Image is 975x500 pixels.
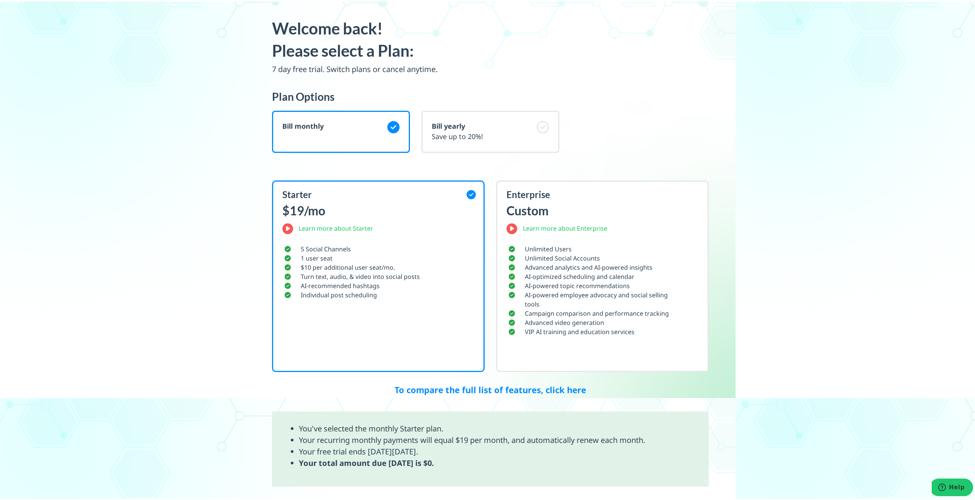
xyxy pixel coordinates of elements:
[525,317,604,325] small: Advanced video generation
[301,262,395,270] small: $10 per additional user seat/mo.
[525,243,572,252] small: Unlimited Users
[301,271,420,279] small: Turn text, audio, & video into social posts
[506,188,700,199] h2: Enterprise
[301,252,333,261] small: 1 user seat
[282,188,476,199] h2: Starter
[932,477,973,496] iframe: Opens a widget where you can find more information
[282,202,476,216] h2: $19/mo
[299,223,373,231] a: Learn more about Starter
[525,326,634,334] small: VIP AI training and education services
[525,252,600,261] small: Unlimited Social Accounts
[525,308,669,316] small: Campaign comparison and performance tracking
[432,120,465,129] span: Bill yearly
[525,271,634,279] small: AI-optimized scheduling and calendar
[432,130,549,140] p: Save up to 20%!
[301,243,351,252] small: 5 Social Channels
[299,421,645,433] li: You've selected the monthly Starter plan.
[301,289,377,298] small: Individual post scheduling
[272,62,709,74] p: 7 day free trial. Switch plans or cancel anytime.
[272,89,709,102] h4: Plan Options
[395,382,586,394] a: To compare the full list of features, click here
[299,456,434,467] b: Your total amount due [DATE] is $0.
[523,223,607,231] a: Learn more about Enterprise
[272,39,709,59] h3: Please select a Plan:
[525,280,630,289] small: AI-powered topic recommendations
[301,280,380,289] small: AI-recommended hashtags
[299,433,645,444] li: Your recurring monthly payments will equal $19 per month, and automatically renew each month.
[506,202,700,216] h2: Custom
[299,444,645,456] li: Your free trial ends [DATE][DATE].
[525,289,668,307] small: AI-powered employee advocacy and social selling tools
[272,17,709,36] h3: Welcome back!
[525,262,652,270] small: Advanced analytics and AI-powered insights
[282,120,324,129] span: Bill monthly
